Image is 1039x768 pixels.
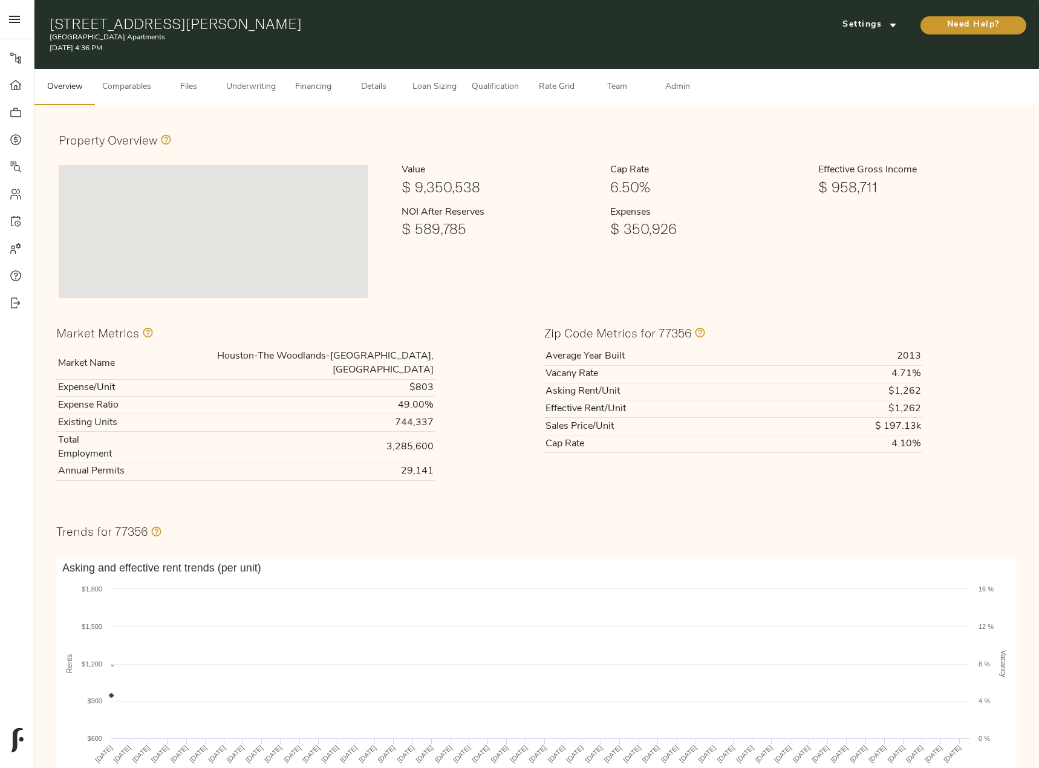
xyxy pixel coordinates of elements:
[716,743,736,763] text: [DATE]
[603,743,623,763] text: [DATE]
[56,348,134,379] th: Market Name
[65,654,74,672] text: Rents
[818,163,1017,178] h6: Effective Gross Income
[979,585,994,593] text: 16 %
[434,743,454,763] text: [DATE]
[59,133,157,147] h3: Property Overview
[207,743,227,763] text: [DATE]
[818,178,1017,195] h1: $ 958,711
[544,400,783,418] th: Effective Rent/Unit
[56,524,148,538] h3: Trends for 77356
[56,414,134,432] th: Existing Units
[471,743,490,763] text: [DATE]
[544,348,783,365] th: Average Year Built
[783,418,923,435] td: $ 197.13k
[396,743,415,763] text: [DATE]
[139,325,154,340] svg: Values in this section comprise all zip codes within the Houston-The Woodlands-Sugar Land, TX market
[82,623,102,630] text: $1,500
[452,743,472,763] text: [DATE]
[594,80,640,95] span: Team
[792,743,812,763] text: [DATE]
[135,432,435,463] td: 3,285,600
[50,15,699,32] h1: [STREET_ADDRESS][PERSON_NAME]
[42,80,88,95] span: Overview
[848,743,868,763] text: [DATE]
[377,743,397,763] text: [DATE]
[112,743,132,763] text: [DATE]
[88,735,102,742] text: $600
[829,743,849,763] text: [DATE]
[887,743,907,763] text: [DATE]
[402,220,601,237] h1: $ 589,785
[50,32,699,43] p: [GEOGRAPHIC_DATA] Apartments
[783,400,923,418] td: $1,262
[979,623,994,630] text: 12 %
[301,743,321,763] text: [DATE]
[547,743,567,763] text: [DATE]
[610,220,809,237] h1: $ 350,926
[402,178,601,195] h1: $ 9,350,538
[678,743,698,763] text: [DATE]
[102,80,151,95] span: Comparables
[94,743,114,763] text: [DATE]
[920,16,1026,34] button: Need Help?
[942,743,962,763] text: [DATE]
[544,326,691,340] h3: Zip Code Metrics for 77356
[82,585,102,593] text: $1,800
[351,80,397,95] span: Details
[135,397,435,414] td: 49.00%
[357,743,377,763] text: [DATE]
[584,743,604,763] text: [DATE]
[88,697,102,705] text: $900
[56,432,134,463] th: Total Employment
[131,743,151,763] text: [DATE]
[1000,649,1008,677] text: Vacancy
[544,365,783,383] th: Vacany Rate
[610,178,809,195] h1: 6.50%
[773,743,793,763] text: [DATE]
[697,743,717,763] text: [DATE]
[783,365,923,383] td: 4.71%
[226,80,276,95] span: Underwriting
[166,80,212,95] span: Files
[135,348,435,379] td: Houston-The Woodlands-[GEOGRAPHIC_DATA], [GEOGRAPHIC_DATA]
[836,18,903,33] span: Settings
[783,383,923,400] td: $1,262
[783,435,923,453] td: 4.10%
[62,562,261,574] text: Asking and effective rent trends (per unit)
[290,80,336,95] span: Financing
[225,743,245,763] text: [DATE]
[415,743,435,763] text: [DATE]
[402,163,601,178] h6: Value
[135,414,435,432] td: 744,337
[610,163,809,178] h6: Cap Rate
[660,743,680,763] text: [DATE]
[610,205,809,221] h6: Expenses
[56,326,139,340] h3: Market Metrics
[56,463,134,480] th: Annual Permits
[282,743,302,763] text: [DATE]
[544,435,783,453] th: Cap Rate
[50,43,699,54] p: [DATE] 4:36 PM
[490,743,510,763] text: [DATE]
[783,348,923,365] td: 2013
[565,743,585,763] text: [DATE]
[810,743,830,763] text: [DATE]
[56,397,134,414] th: Expense Ratio
[244,743,264,763] text: [DATE]
[82,660,102,668] text: $1,200
[339,743,359,763] text: [DATE]
[135,463,435,480] td: 29,141
[509,743,529,763] text: [DATE]
[188,743,208,763] text: [DATE]
[528,743,548,763] text: [DATE]
[691,325,706,340] svg: Values in this section only include information specific to the 77356 zip code
[544,418,783,435] th: Sales Price/Unit
[641,743,661,763] text: [DATE]
[979,660,990,668] text: 8 %
[169,743,189,763] text: [DATE]
[533,80,579,95] span: Rate Grid
[905,743,925,763] text: [DATE]
[979,697,990,705] text: 4 %
[824,16,915,34] button: Settings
